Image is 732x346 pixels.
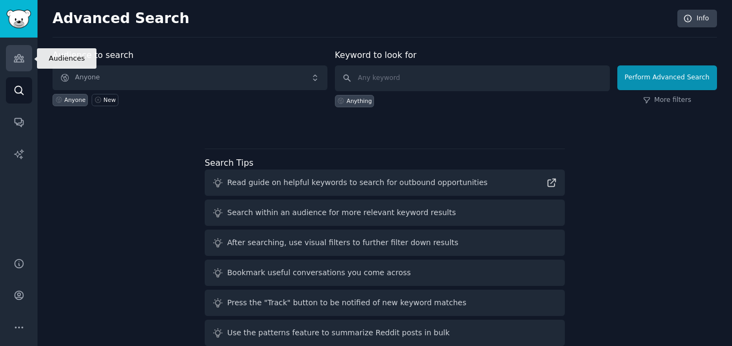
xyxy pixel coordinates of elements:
[53,50,133,60] label: Audience to search
[6,10,31,28] img: GummySearch logo
[227,237,458,248] div: After searching, use visual filters to further filter down results
[677,10,717,28] a: Info
[64,96,86,104] div: Anyone
[335,50,417,60] label: Keyword to look for
[643,95,691,105] a: More filters
[335,65,610,91] input: Any keyword
[227,327,450,338] div: Use the patterns feature to summarize Reddit posts in bulk
[227,267,411,278] div: Bookmark useful conversations you come across
[92,94,118,106] a: New
[617,65,717,90] button: Perform Advanced Search
[205,158,253,168] label: Search Tips
[103,96,116,104] div: New
[53,65,327,90] button: Anyone
[227,177,488,188] div: Read guide on helpful keywords to search for outbound opportunities
[53,10,671,27] h2: Advanced Search
[227,297,466,308] div: Press the "Track" button to be notified of new keyword matches
[227,207,456,218] div: Search within an audience for more relevant keyword results
[347,97,372,105] div: Anything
